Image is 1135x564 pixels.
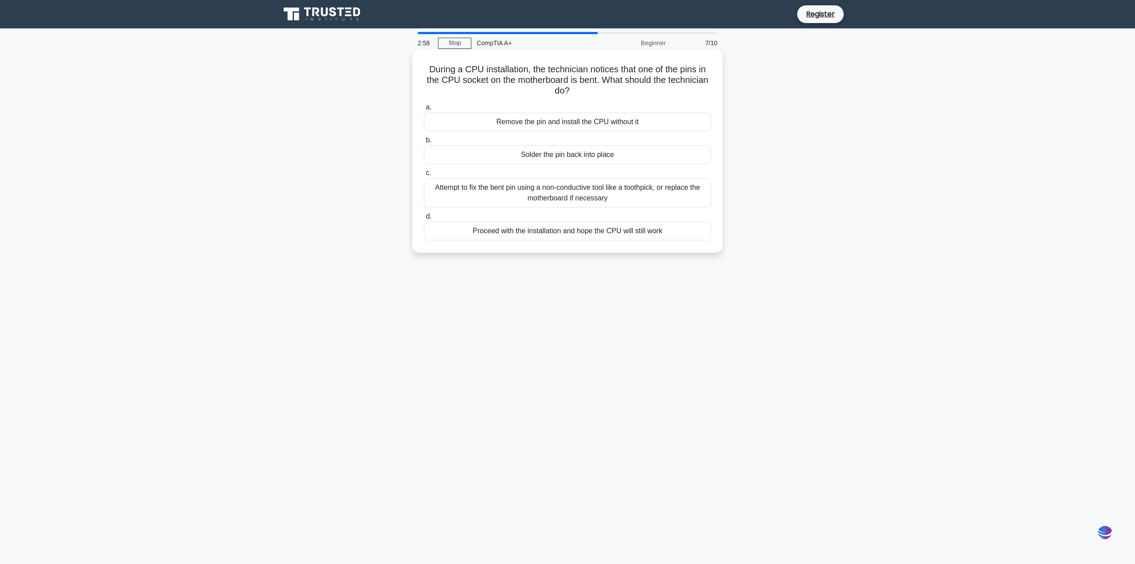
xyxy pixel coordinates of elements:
a: Register [801,7,840,21]
div: 2:58 [412,34,438,52]
div: Proceed with the installation and hope the CPU will still work [424,222,711,240]
span: b. [426,136,431,144]
div: Remove the pin and install the CPU without it [424,113,711,131]
img: svg+xml;base64,PHN2ZyB3aWR0aD0iMzQiIGhlaWdodD0iMzQiIHZpZXdCb3g9IjAgMCAzNCAzNCIgZmlsbD0ibm9uZSIgeG... [1097,525,1112,541]
div: Beginner [593,34,671,52]
h5: During a CPU installation, the technician notices that one of the pins in the CPU socket on the m... [423,64,712,97]
div: Solder the pin back into place [424,145,711,164]
a: Stop [438,38,471,49]
span: a. [426,103,431,111]
div: Attempt to fix the bent pin using a non-conductive tool like a toothpick, or replace the motherbo... [424,178,711,208]
span: c. [426,169,431,176]
div: CompTIA A+ [471,34,593,52]
span: d. [426,212,431,220]
div: 7/10 [671,34,723,52]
